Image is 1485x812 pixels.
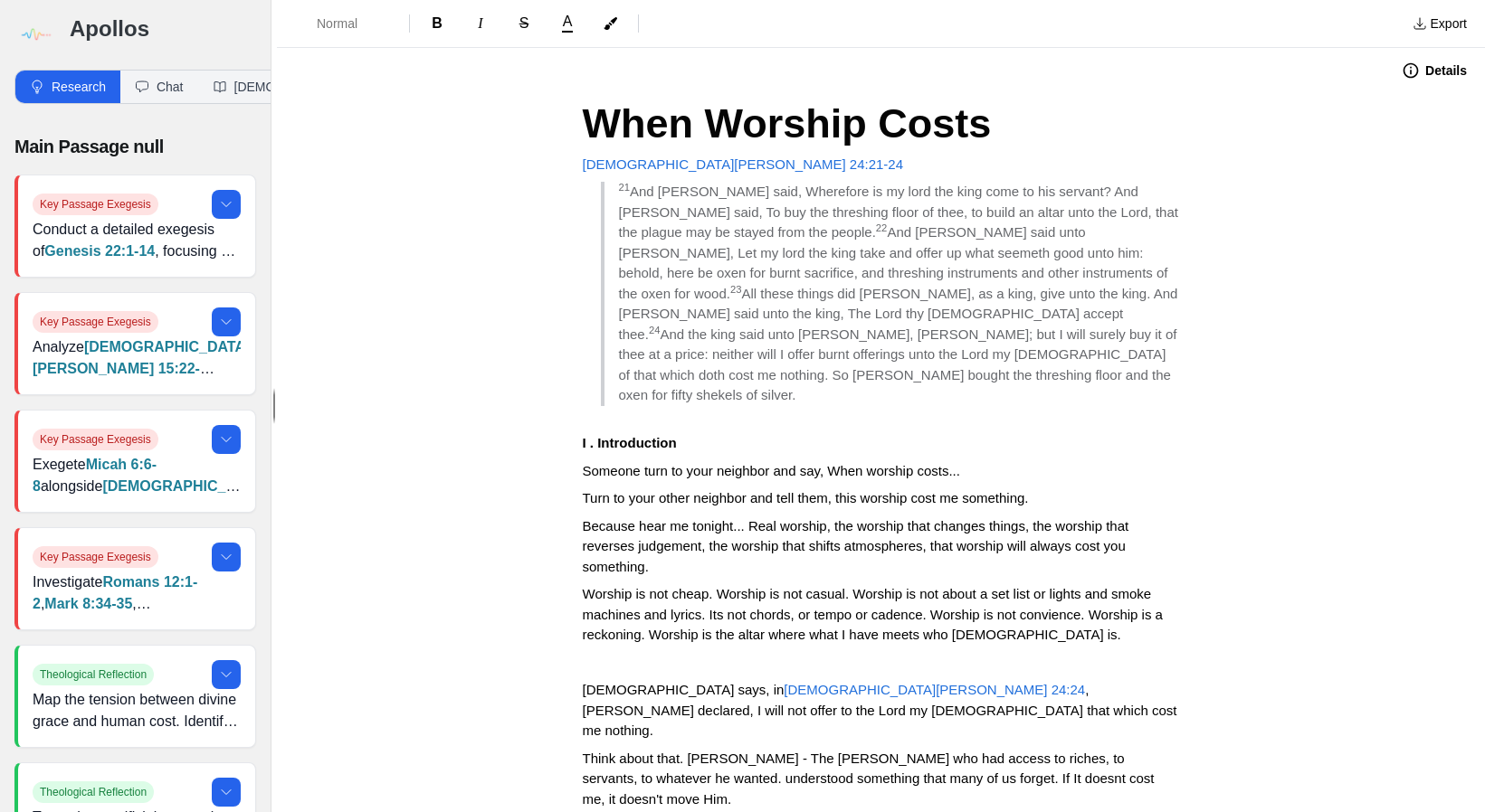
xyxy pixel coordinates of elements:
[583,156,904,172] a: [DEMOGRAPHIC_DATA][PERSON_NAME] 24:21-24
[619,224,1172,301] span: And [PERSON_NAME] said unto [PERSON_NAME], Let my lord the king take and offer up what seemeth go...
[44,596,132,611] a: Mark 8:34-35
[619,326,1181,403] span: And the king said unto [PERSON_NAME], [PERSON_NAME]; but I will surely buy it of thee at a price:...
[583,586,1167,642] span: Worship is not cheap. Worship is not casual. Worship is not about a set list or lights and smoke ...
[583,751,1158,807] span: Think about that. [PERSON_NAME] - The [PERSON_NAME] who had access to riches, to servants, to wha...
[432,15,443,31] span: B
[583,463,960,478] span: Someone turn to your neighbor and say, When worship costs...
[33,689,241,732] p: Map the tension between divine grace and human cost. Identify key [DEMOGRAPHIC_DATA] questions: H...
[876,222,888,233] span: 22
[583,490,1029,505] span: Turn to your other neighbor and tell them, this worship cost me something.
[730,284,742,295] span: 23
[583,435,677,450] strong: I . Introduction
[563,14,573,29] span: A
[33,457,157,494] a: Micah 6:6-8
[15,71,120,103] button: Research
[583,100,992,146] span: When Worship Costs
[583,518,1133,574] span: Because hear me tonight... Real worship, the worship that changes things, the worship that revers...
[583,682,1181,738] span: , [PERSON_NAME] declared, I will not offer to the Lord my [DEMOGRAPHIC_DATA] that which cost me n...
[1402,9,1478,38] button: Export
[70,14,256,43] h3: Apollos
[33,311,158,333] span: Key Passage Exegesis
[478,15,482,31] span: I
[33,781,154,803] span: Theological Reflection
[120,71,198,103] button: Chat
[461,9,500,38] button: Format Italics
[1391,56,1478,85] button: Details
[14,14,55,55] img: logo
[619,184,1183,240] span: And [PERSON_NAME] said, Wherefore is my lord the king come to his servant? And [PERSON_NAME] said...
[33,339,250,398] a: [DEMOGRAPHIC_DATA][PERSON_NAME] 15:22-23
[284,7,402,40] button: Formatting Options
[583,682,785,697] span: [DEMOGRAPHIC_DATA] says, in
[519,15,529,31] span: S
[317,14,380,33] span: Normal
[33,574,197,611] a: Romans 12:1-2
[784,682,1085,697] a: [DEMOGRAPHIC_DATA][PERSON_NAME] 24:24
[33,478,269,515] a: [DEMOGRAPHIC_DATA] 51:16-17
[33,429,158,450] span: Key Passage Exegesis
[33,664,154,685] span: Theological Reflection
[504,9,544,38] button: Format Strikethrough
[417,9,457,38] button: Format Bold
[33,219,241,262] p: Conduct a detailed exegesis of , focusing on [PERSON_NAME] willingness to sacrifice [PERSON_NAME]...
[619,286,1182,342] span: All these things did [PERSON_NAME], as a king, give unto the king. And [PERSON_NAME] said unto th...
[198,71,391,103] button: [DEMOGRAPHIC_DATA]
[33,571,241,615] p: Investigate , , and in tandem. Explore the call to present ourselves as living sacrifices, take u...
[33,454,241,497] p: Exegete alongside . Examine what [DEMOGRAPHIC_DATA] requires (justice, mercy, humility) instead o...
[14,133,256,160] p: Main Passage null
[33,194,158,215] span: Key Passage Exegesis
[44,243,155,259] a: Genesis 22:1-14
[33,336,241,380] p: Analyze and . Contrast [PERSON_NAME] empty sacrifices with [PERSON_NAME]’s repentant heart. Highl...
[1395,722,1463,790] iframe: Drift Widget Chat Controller
[547,11,587,36] button: A
[619,182,631,193] span: 21
[649,325,661,335] span: 24
[33,546,158,568] span: Key Passage Exegesis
